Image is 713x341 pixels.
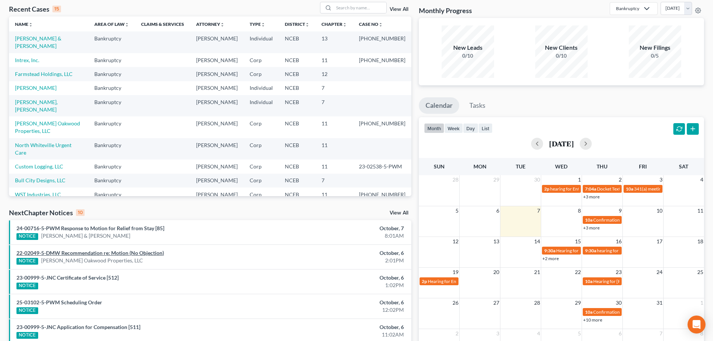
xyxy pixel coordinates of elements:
span: 6 [618,329,622,338]
td: NCEB [279,174,316,188]
div: New Leads [442,43,494,52]
td: [PHONE_NUMBER] [353,188,411,201]
a: Nameunfold_more [15,21,33,27]
a: +2 more [542,256,559,261]
span: 9:30a [544,248,555,253]
span: 10a [626,186,633,192]
span: Sat [679,163,688,170]
span: 3 [496,329,500,338]
a: Area of Lawunfold_more [94,21,129,27]
div: NextChapter Notices [9,208,85,217]
span: 25 [697,268,704,277]
td: Bankruptcy [88,67,135,81]
td: Individual [244,31,279,53]
td: Bankruptcy [88,174,135,188]
td: Corp [244,116,279,138]
td: NCEB [279,81,316,95]
td: NCEB [279,53,316,67]
span: 30 [615,298,622,307]
a: [PERSON_NAME] Oakwood Properties, LLC [15,120,80,134]
div: 11:02AM [280,331,404,338]
div: October, 7 [280,225,404,232]
span: Hearing for [PERSON_NAME] [PERSON_NAME] and [PERSON_NAME] [556,248,695,253]
a: 23-00999-5-JNC Certificate of Service [512] [16,274,119,281]
td: Bankruptcy [88,31,135,53]
h2: [DATE] [549,140,574,147]
div: 0/5 [629,52,681,60]
a: Case Nounfold_more [359,21,383,27]
td: Corp [244,174,279,188]
td: 7 [316,174,353,188]
div: NOTICE [16,332,38,339]
span: 8 [577,206,582,215]
span: 24 [656,268,663,277]
td: [PERSON_NAME] [190,81,244,95]
span: 2 [618,175,622,184]
a: Chapterunfold_more [322,21,347,27]
a: 22-02049-5-DMW Recommendation re: Motion (No Objection) [16,250,164,256]
span: 7:04a [585,186,596,192]
i: unfold_more [220,22,225,27]
td: [PERSON_NAME] [190,138,244,159]
i: unfold_more [261,22,265,27]
td: [PHONE_NUMBER] [353,31,411,53]
div: October, 6 [280,323,404,331]
span: Confirmation hearing for [593,309,642,315]
i: unfold_more [342,22,347,27]
span: 6 [496,206,500,215]
td: [PERSON_NAME] [190,116,244,138]
i: unfold_more [125,22,129,27]
td: Bankruptcy [88,53,135,67]
i: unfold_more [378,22,383,27]
i: unfold_more [28,22,33,27]
td: Corp [244,138,279,159]
span: 27 [493,298,500,307]
td: NCEB [279,31,316,53]
td: Bankruptcy [88,138,135,159]
td: NCEB [279,159,316,173]
td: 12 [316,67,353,81]
h3: Monthly Progress [419,6,472,15]
td: Bankruptcy [88,159,135,173]
button: day [463,123,478,133]
td: [PERSON_NAME] [190,95,244,116]
i: unfold_more [305,22,310,27]
td: Corp [244,53,279,67]
div: Recent Cases [9,4,61,13]
span: 31 [656,298,663,307]
span: 18 [697,237,704,246]
td: Bankruptcy [88,116,135,138]
td: 11 [316,53,353,67]
span: 19 [452,268,459,277]
td: 11 [316,188,353,201]
a: 24-00716-5-PWM Response to Motion for Relief from Stay [85] [16,225,164,231]
span: 28 [533,298,541,307]
a: View All [390,7,408,12]
input: Search by name... [334,2,386,13]
td: 23-02538-5-PWM [353,159,411,173]
div: New Clients [535,43,588,52]
span: 12 [452,237,459,246]
a: [PERSON_NAME] Oakwood Properties, LLC [41,257,143,264]
a: [PERSON_NAME], [PERSON_NAME] [15,99,58,113]
a: +3 more [583,194,600,200]
div: October, 6 [280,249,404,257]
td: 13 [316,31,353,53]
td: [PERSON_NAME] [190,159,244,173]
span: Mon [473,163,487,170]
span: 7 [659,329,663,338]
div: NOTICE [16,283,38,289]
div: 1:02PM [280,281,404,289]
td: Bankruptcy [88,188,135,201]
span: 10 [656,206,663,215]
span: 4 [700,175,704,184]
span: 1 [700,298,704,307]
span: 30 [533,175,541,184]
td: Corp [244,159,279,173]
th: Claims & Services [135,16,190,31]
span: Hearing for [PERSON_NAME] & [PERSON_NAME] [593,278,691,284]
td: NCEB [279,67,316,81]
td: [PERSON_NAME] [190,188,244,201]
span: 10a [585,217,592,223]
button: month [424,123,444,133]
